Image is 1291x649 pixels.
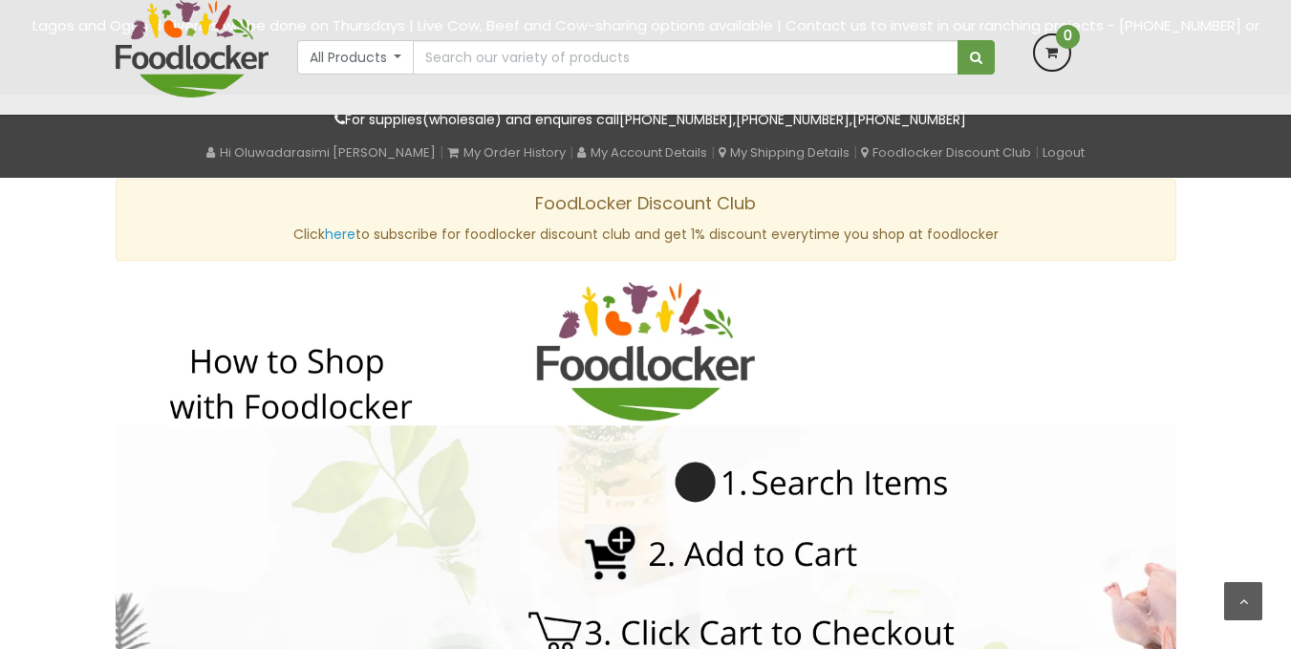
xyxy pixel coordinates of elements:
[570,142,573,162] span: |
[736,110,850,129] a: [PHONE_NUMBER]
[447,143,566,162] a: My Order History
[413,40,957,75] input: Search our variety of products
[577,143,707,162] a: My Account Details
[852,110,966,129] a: [PHONE_NUMBER]
[719,143,850,162] a: My Shipping Details
[440,142,443,162] span: |
[116,109,1176,131] p: For supplies(wholesale) and enquires call , ,
[711,142,715,162] span: |
[325,225,355,244] a: here
[1043,143,1085,162] a: Logout
[619,110,733,129] a: [PHONE_NUMBER]
[1035,142,1039,162] span: |
[861,143,1031,162] a: Foodlocker Discount Club
[131,194,1161,213] h4: FoodLocker Discount Club
[1056,25,1080,49] span: 0
[853,142,857,162] span: |
[116,179,1176,261] div: Click to subscribe for foodlocker discount club and get 1% discount everytime you shop at foodlocker
[297,40,415,75] button: All Products
[206,143,436,162] a: Hi Oluwadarasimi [PERSON_NAME]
